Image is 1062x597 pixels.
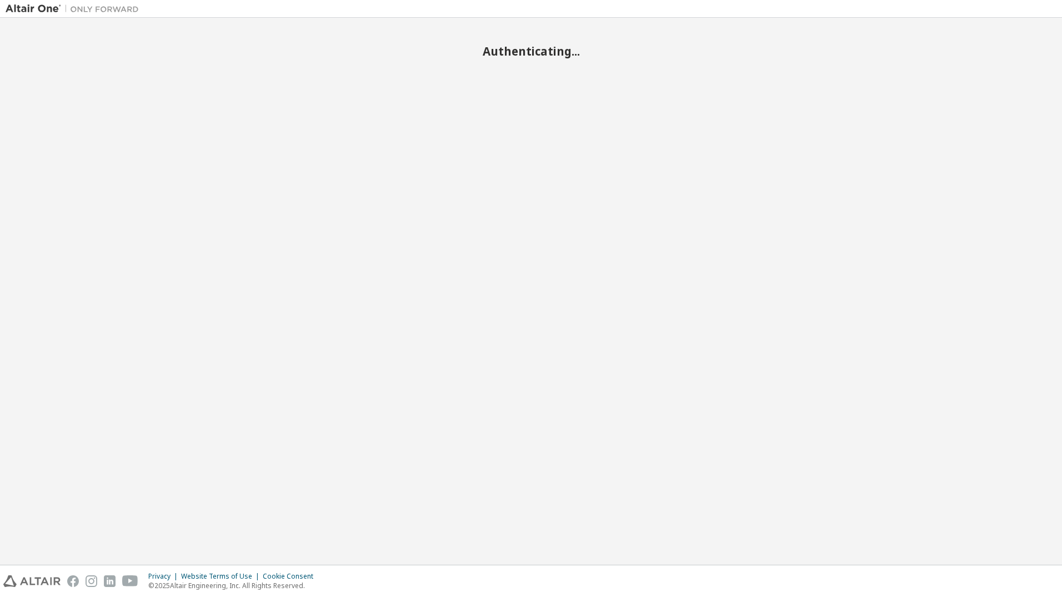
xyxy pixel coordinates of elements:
img: youtube.svg [122,575,138,587]
img: altair_logo.svg [3,575,61,587]
h2: Authenticating... [6,44,1056,58]
p: © 2025 Altair Engineering, Inc. All Rights Reserved. [148,581,320,590]
img: Altair One [6,3,144,14]
img: linkedin.svg [104,575,116,587]
div: Cookie Consent [263,572,320,581]
div: Website Terms of Use [181,572,263,581]
div: Privacy [148,572,181,581]
img: facebook.svg [67,575,79,587]
img: instagram.svg [86,575,97,587]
